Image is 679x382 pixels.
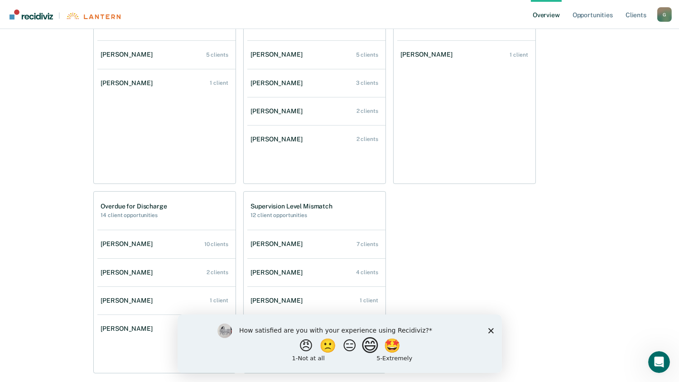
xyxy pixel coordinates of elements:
[657,7,672,22] div: G
[101,325,156,333] div: [PERSON_NAME]
[101,212,167,218] h2: 14 client opportunities
[251,51,306,58] div: [PERSON_NAME]
[356,52,378,58] div: 5 clients
[210,297,228,304] div: 1 client
[97,288,236,314] a: [PERSON_NAME] 1 client
[356,80,378,86] div: 3 clients
[251,269,306,276] div: [PERSON_NAME]
[204,241,228,247] div: 10 clients
[356,108,378,114] div: 2 clients
[101,297,156,305] div: [PERSON_NAME]
[97,260,236,285] a: [PERSON_NAME] 2 clients
[101,269,156,276] div: [PERSON_NAME]
[356,241,378,247] div: 7 clients
[251,297,306,305] div: [PERSON_NAME]
[251,203,332,210] h1: Supervision Level Mismatch
[247,98,385,124] a: [PERSON_NAME] 2 clients
[247,70,385,96] a: [PERSON_NAME] 3 clients
[66,13,120,19] img: Lantern
[657,7,672,22] button: Profile dropdown button
[101,79,156,87] div: [PERSON_NAME]
[360,297,378,304] div: 1 client
[247,42,385,68] a: [PERSON_NAME] 5 clients
[251,240,306,248] div: [PERSON_NAME]
[97,42,236,68] a: [PERSON_NAME] 5 clients
[53,12,66,19] span: |
[101,203,167,210] h1: Overdue for Discharge
[251,135,306,143] div: [PERSON_NAME]
[210,80,228,86] div: 1 client
[251,79,306,87] div: [PERSON_NAME]
[97,70,236,96] a: [PERSON_NAME] 1 client
[247,260,385,285] a: [PERSON_NAME] 4 clients
[247,288,385,314] a: [PERSON_NAME] 1 client
[356,136,378,142] div: 2 clients
[97,231,236,257] a: [PERSON_NAME] 10 clients
[247,231,385,257] a: [PERSON_NAME] 7 clients
[401,51,456,58] div: [PERSON_NAME]
[10,10,53,19] img: Recidiviz
[251,212,332,218] h2: 12 client opportunities
[206,52,228,58] div: 5 clients
[397,42,535,68] a: [PERSON_NAME] 1 client
[510,52,528,58] div: 1 client
[97,316,236,342] a: [PERSON_NAME] 1 client
[648,351,670,373] iframe: Intercom live chat
[101,51,156,58] div: [PERSON_NAME]
[356,269,378,276] div: 4 clients
[247,126,385,152] a: [PERSON_NAME] 2 clients
[251,107,306,115] div: [PERSON_NAME]
[178,314,502,373] iframe: Survey by Kim from Recidiviz
[207,269,228,276] div: 2 clients
[101,240,156,248] div: [PERSON_NAME]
